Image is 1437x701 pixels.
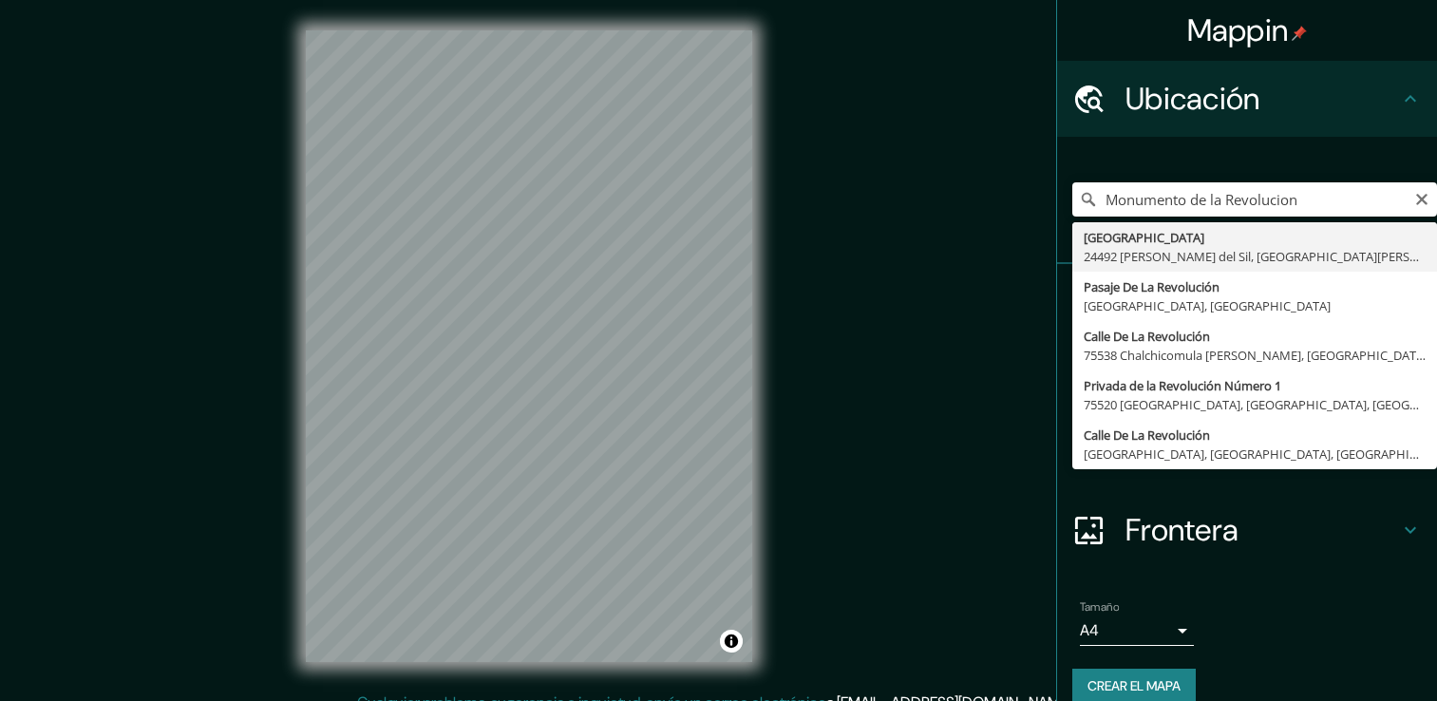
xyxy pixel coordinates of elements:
div: Pasaje De La Revolución [1084,277,1426,296]
div: A4 [1080,616,1194,646]
div: Ubicación [1057,61,1437,137]
div: Diseño [1057,416,1437,492]
div: Privada de la Revolución Número 1 [1084,376,1426,395]
label: Tamaño [1080,599,1119,616]
div: Calle De La Revolución [1084,327,1426,346]
button: Alternar atribución [720,630,743,653]
button: Claro [1414,189,1429,207]
div: [GEOGRAPHIC_DATA], [GEOGRAPHIC_DATA] [1084,296,1426,315]
font: Mappin [1187,10,1289,50]
input: Elige tu ciudad o área [1072,182,1437,217]
div: Pines [1057,264,1437,340]
img: pin-icon.png [1292,26,1307,41]
h4: Diseño [1125,435,1399,473]
div: [GEOGRAPHIC_DATA] [1084,228,1426,247]
font: Crear el mapa [1087,674,1181,698]
div: Frontera [1057,492,1437,568]
h4: Ubicación [1125,80,1399,118]
div: 75520 [GEOGRAPHIC_DATA], [GEOGRAPHIC_DATA], [GEOGRAPHIC_DATA] [1084,395,1426,414]
div: [GEOGRAPHIC_DATA], [GEOGRAPHIC_DATA], [GEOGRAPHIC_DATA] [1084,445,1426,464]
div: 24492 [PERSON_NAME] del Sil, [GEOGRAPHIC_DATA][PERSON_NAME], [GEOGRAPHIC_DATA] [1084,247,1426,266]
h4: Frontera [1125,511,1399,549]
div: Estilo [1057,340,1437,416]
canvas: Mapa [306,30,752,662]
div: Calle De La Revolución [1084,426,1426,445]
iframe: Help widget launcher [1268,627,1416,680]
div: 75538 Chalchicomula [PERSON_NAME], [GEOGRAPHIC_DATA], [GEOGRAPHIC_DATA] [1084,346,1426,365]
